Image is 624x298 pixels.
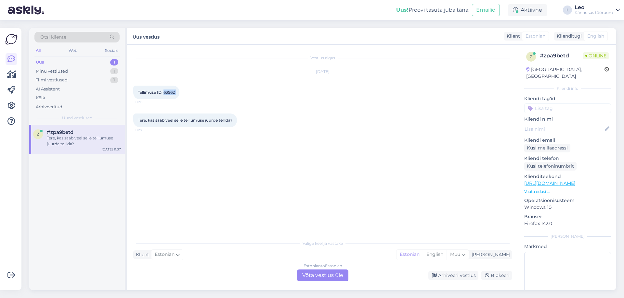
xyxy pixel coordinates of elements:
[526,66,604,80] div: [GEOGRAPHIC_DATA], [GEOGRAPHIC_DATA]
[36,77,68,83] div: Tiimi vestlused
[47,135,121,147] div: Tere, kas saab veel selle telliumuse juurde tellida?
[47,129,73,135] span: #zpa9betd
[102,147,121,152] div: [DATE] 11:37
[450,251,460,257] span: Muu
[36,104,62,110] div: Arhiveeritud
[133,69,512,75] div: [DATE]
[472,4,500,16] button: Emailid
[587,33,604,40] span: English
[481,271,512,280] div: Blokeeri
[110,59,118,66] div: 1
[5,33,18,45] img: Askly Logo
[508,4,547,16] div: Aktiivne
[540,52,583,60] div: # zpa9betd
[304,263,342,269] div: Estonian to Estonian
[155,251,175,258] span: Estonian
[110,77,118,83] div: 1
[554,33,582,40] div: Klienditugi
[428,271,478,280] div: Arhiveeri vestlus
[135,100,160,104] span: 11:36
[469,251,510,258] div: [PERSON_NAME]
[525,125,604,133] input: Lisa nimi
[524,204,611,211] p: Windows 10
[135,127,160,132] span: 11:37
[34,46,42,55] div: All
[36,59,44,66] div: Uus
[423,250,447,259] div: English
[37,132,39,137] span: z
[575,5,613,10] div: Leo
[524,243,611,250] p: Märkmed
[524,86,611,91] div: Kliendi info
[138,90,175,95] span: Tellimuse ID: 63562
[104,46,120,55] div: Socials
[297,269,348,281] div: Võta vestlus üle
[133,32,160,41] label: Uus vestlus
[133,241,512,246] div: Valige keel ja vastake
[524,103,611,113] input: Lisa tag
[40,34,66,41] span: Otsi kliente
[524,180,575,186] a: [URL][DOMAIN_NAME]
[524,155,611,162] p: Kliendi telefon
[396,7,409,13] b: Uus!
[583,52,609,59] span: Online
[524,233,611,239] div: [PERSON_NAME]
[524,213,611,220] p: Brauser
[62,115,92,121] span: Uued vestlused
[530,54,532,59] span: z
[524,162,577,171] div: Küsi telefoninumbrit
[524,144,570,152] div: Küsi meiliaadressi
[524,173,611,180] p: Klienditeekond
[133,55,512,61] div: Vestlus algas
[504,33,520,40] div: Klient
[36,86,60,92] div: AI Assistent
[138,118,232,123] span: Tere, kas saab veel selle telliumuse juurde tellida?
[67,46,79,55] div: Web
[575,5,620,15] a: LeoKännukas tööruum
[524,189,611,195] p: Vaata edasi ...
[396,6,469,14] div: Proovi tasuta juba täna:
[524,116,611,123] p: Kliendi nimi
[524,95,611,102] p: Kliendi tag'id
[396,250,423,259] div: Estonian
[575,10,613,15] div: Kännukas tööruum
[524,197,611,204] p: Operatsioonisüsteem
[524,220,611,227] p: Firefox 142.0
[563,6,572,15] div: L
[526,33,545,40] span: Estonian
[524,137,611,144] p: Kliendi email
[36,95,45,101] div: Kõik
[110,68,118,75] div: 1
[133,251,149,258] div: Klient
[36,68,68,75] div: Minu vestlused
